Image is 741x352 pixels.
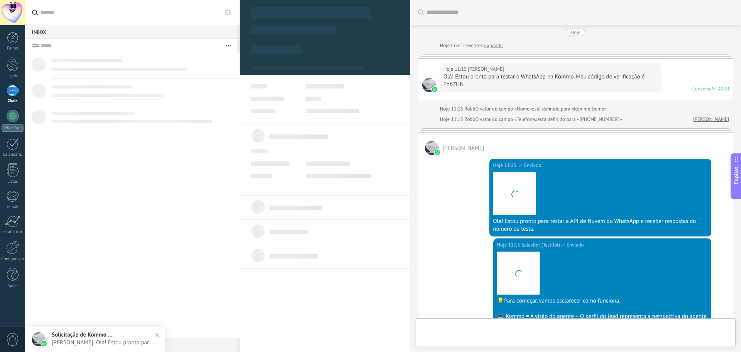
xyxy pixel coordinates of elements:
[425,141,439,155] span: Roni Coelho
[493,218,708,233] div: Olá! Estou pronto para testar a API de Nuvem do WhatsApp e receber respostas do número de teste.
[2,46,24,51] div: Painel
[497,297,708,305] div: 💡Para começar, vamos esclarecer como funciona:
[52,331,113,338] span: Solicitação de Kommo Demo
[2,179,24,184] div: Listas
[41,341,47,346] img: waba.svg
[432,87,437,92] img: waba.svg
[440,116,465,123] div: Hoje 11:15
[464,105,475,112] span: Robô
[2,204,24,209] div: E-mail
[2,124,24,132] div: WhatsApp
[475,116,537,123] span: O valor do campo «Telefone»
[440,105,465,113] div: Hoje 11:15
[570,29,580,36] div: Hoje
[532,105,607,113] span: está definido para «Kommo Demo»
[2,257,24,262] div: Configurações
[567,241,584,249] span: Enviado
[524,162,541,169] span: Enviado
[443,145,484,152] span: Roni Coelho
[220,39,237,53] button: Mais
[464,116,475,122] span: Robô
[52,339,154,346] span: [PERSON_NAME]: Olá! Estou pronto para testar o WhatsApp na Kommo. Meu código de verificação é EhbZHh
[2,152,24,157] div: Calendário
[2,284,24,289] div: Ajuda
[25,327,165,352] a: Solicitação de Kommo Demo[PERSON_NAME]: Olá! Estou pronto para testar o WhatsApp na Kommo. Meu có...
[475,105,532,113] span: O valor do campo «Nome»
[443,73,658,88] div: Olá! Estou pronto para testar o WhatsApp na Kommo. Meu código de verificação é EhbZHh
[484,42,503,49] a: Expandir
[422,78,436,92] span: Roni Coelho
[733,167,740,184] span: Copilot
[712,85,729,92] div: № A100
[440,42,451,49] div: Hoje
[537,116,622,123] span: está definido para «[PHONE_NUMBER]»
[440,42,503,49] div: Criar:
[435,150,440,155] img: waba.svg
[692,85,712,92] div: Conversa
[497,241,521,249] div: Hoje 11:15
[521,241,560,249] span: SalesBot (TestBot)
[2,74,24,79] div: Leads
[693,116,729,123] a: [PERSON_NAME]
[152,330,163,341] img: close_notification.svg
[468,65,504,73] span: Roni Coelho
[25,25,237,39] div: Inbox
[2,230,24,235] div: Estatísticas
[2,99,24,104] div: Chats
[497,313,708,320] div: 💻 Kommo = A visão do agente – O perfil do lead representa a perspectiva do agente.
[443,65,468,73] div: Hoje 11:15
[462,42,483,49] span: 2 eventos
[493,162,518,169] div: Hoje 11:15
